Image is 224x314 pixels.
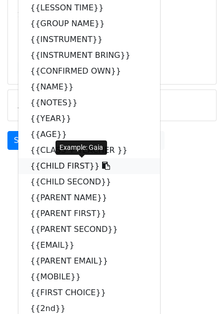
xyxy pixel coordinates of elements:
a: {{NOTES}} [18,95,160,111]
a: {{FIRST CHOICE}} [18,285,160,301]
a: {{NAME}} [18,79,160,95]
a: {{CONFIRMED OWN}} [18,63,160,79]
a: {{EMAIL}} [18,237,160,253]
a: {{PARENT EMAIL}} [18,253,160,269]
a: {{INSTRUMENT BRING}} [18,47,160,63]
a: {{CHILD FIRST}} [18,158,160,174]
a: {{PARENT NAME}} [18,190,160,206]
div: Example: Gaia [56,140,107,155]
a: {{PARENT FIRST}} [18,206,160,222]
iframe: Chat Widget [174,267,224,314]
a: {{YEAR}} [18,111,160,127]
a: {{AGE}} [18,127,160,142]
a: {{CLASS + TEACHER }} [18,142,160,158]
a: {{INSTRUMENT}} [18,32,160,47]
a: {{CHILD SECOND}} [18,174,160,190]
a: {{PARENT SECOND}} [18,222,160,237]
a: Send [7,131,40,150]
a: {{MOBILE}} [18,269,160,285]
a: {{GROUP NAME}} [18,16,160,32]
